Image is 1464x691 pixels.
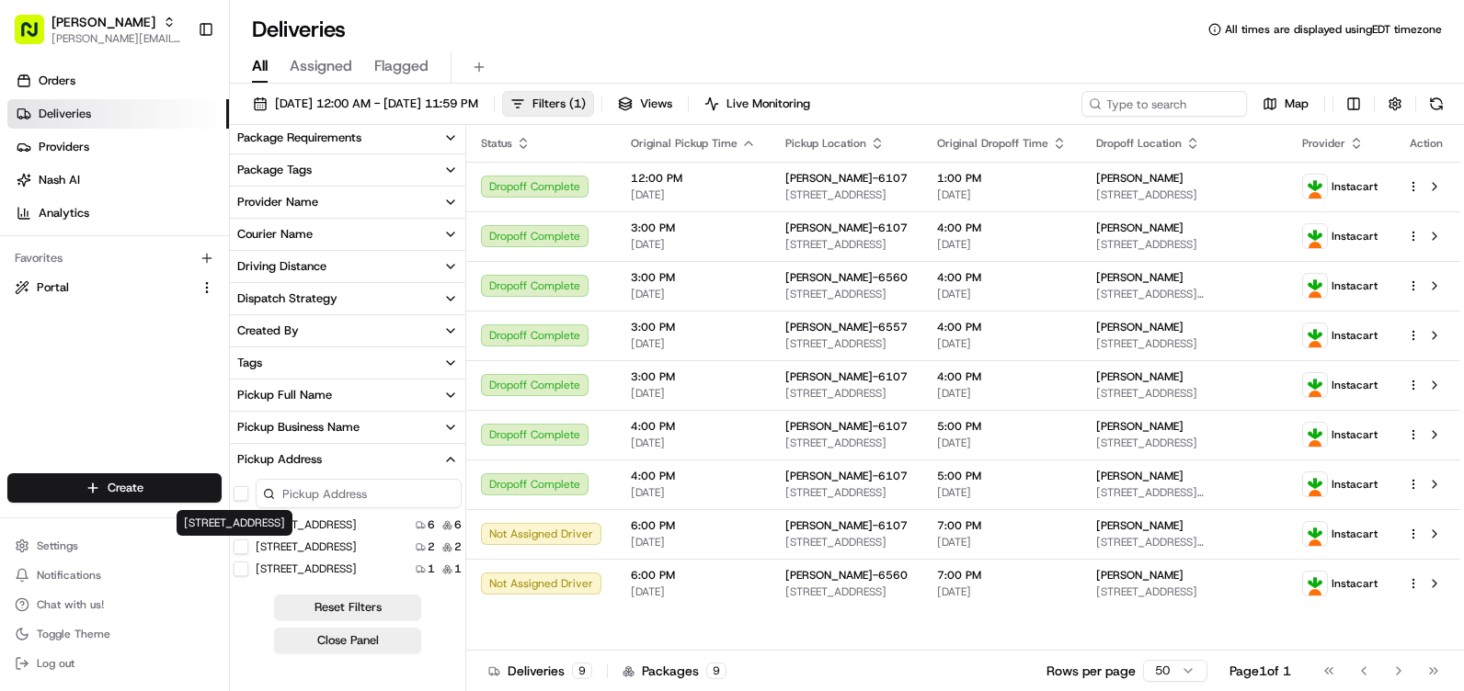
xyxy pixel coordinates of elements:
[18,268,33,283] div: 📗
[1096,568,1184,583] span: [PERSON_NAME]
[937,171,1067,186] span: 1:00 PM
[1285,96,1309,112] span: Map
[726,96,810,112] span: Live Monitoring
[230,251,465,282] button: Driving Distance
[785,320,908,334] span: [PERSON_NAME]-6557
[183,312,223,325] span: Pylon
[237,451,322,468] div: Pickup Address
[39,205,89,221] span: Analytics
[1096,419,1184,434] span: [PERSON_NAME]
[230,315,465,346] button: Created By
[785,469,908,483] span: [PERSON_NAME]-6107
[7,592,222,617] button: Chat with us!
[937,568,1067,583] span: 7:00 PM
[7,473,222,503] button: Create
[39,73,75,89] span: Orders
[1096,270,1184,285] span: [PERSON_NAME]
[230,187,465,218] button: Provider Name
[631,584,756,599] span: [DATE]
[631,171,756,186] span: 12:00 PM
[37,279,69,296] span: Portal
[631,187,756,202] span: [DATE]
[237,419,360,436] div: Pickup Business Name
[785,419,908,434] span: [PERSON_NAME]-6107
[937,237,1067,252] span: [DATE]
[785,535,908,549] span: [STREET_ADDRESS]
[454,517,462,532] span: 6
[37,266,141,285] span: Knowledge Base
[7,165,229,195] a: Nash AI
[937,136,1048,151] span: Original Dropoff Time
[569,96,586,112] span: ( 1 )
[252,55,268,77] span: All
[1096,469,1184,483] span: [PERSON_NAME]
[7,7,190,51] button: [PERSON_NAME][PERSON_NAME][EMAIL_ADDRESS][PERSON_NAME][DOMAIN_NAME]
[1303,423,1327,447] img: profile_instacart_ahold_partner.png
[1081,91,1247,117] input: Type to search
[230,379,465,411] button: Pickup Full Name
[785,336,908,351] span: [STREET_ADDRESS]
[1225,22,1442,37] span: All times are displayed using EDT timezone
[631,221,756,235] span: 3:00 PM
[785,485,908,500] span: [STREET_ADDRESS]
[1332,229,1378,244] span: Instacart
[1303,572,1327,595] img: profile_instacart_ahold_partner.png
[237,162,312,178] div: Package Tags
[428,561,435,576] span: 1
[1303,472,1327,496] img: profile_instacart_ahold_partner.png
[230,412,465,443] button: Pickup Business Name
[51,31,183,46] button: [PERSON_NAME][EMAIL_ADDRESS][PERSON_NAME][DOMAIN_NAME]
[454,561,462,576] span: 1
[785,237,908,252] span: [STREET_ADDRESS]
[230,154,465,186] button: Package Tags
[1096,136,1182,151] span: Dropoff Location
[532,96,586,112] span: Filters
[1096,436,1273,450] span: [STREET_ADDRESS]
[937,369,1067,384] span: 4:00 PM
[48,119,303,138] input: Clear
[274,595,421,620] button: Reset Filters
[502,91,594,117] button: Filters(1)
[785,568,908,583] span: [PERSON_NAME]-6560
[640,96,672,112] span: Views
[230,283,465,314] button: Dispatch Strategy
[785,270,908,285] span: [PERSON_NAME]-6560
[937,386,1067,401] span: [DATE]
[237,355,262,371] div: Tags
[1254,91,1317,117] button: Map
[785,436,908,450] span: [STREET_ADDRESS]
[1332,378,1378,392] span: Instacart
[174,266,295,285] span: API Documentation
[631,386,756,401] span: [DATE]
[1096,336,1273,351] span: [STREET_ADDRESS]
[51,13,155,31] span: [PERSON_NAME]
[785,171,908,186] span: [PERSON_NAME]-6107
[237,290,337,307] div: Dispatch Strategy
[245,91,486,117] button: [DATE] 12:00 AM - [DATE] 11:59 PM
[428,517,435,532] span: 6
[230,444,465,475] button: Pickup Address
[39,139,89,155] span: Providers
[63,176,302,194] div: Start new chat
[237,226,313,243] div: Courier Name
[610,91,681,117] button: Views
[1096,320,1184,334] span: [PERSON_NAME]
[1332,576,1378,591] span: Instacart
[631,419,756,434] span: 4:00 PM
[155,268,170,283] div: 💻
[785,136,866,151] span: Pickup Location
[1332,427,1378,442] span: Instacart
[237,130,361,146] div: Package Requirements
[785,369,908,384] span: [PERSON_NAME]-6107
[1096,187,1273,202] span: [STREET_ADDRESS]
[1302,136,1345,151] span: Provider
[937,287,1067,301] span: [DATE]
[7,198,229,228] a: Analytics
[785,187,908,202] span: [STREET_ADDRESS]
[37,538,78,553] span: Settings
[937,187,1067,202] span: [DATE]
[631,485,756,500] span: [DATE]
[937,419,1067,434] span: 5:00 PM
[706,663,726,679] div: 9
[256,479,462,508] input: Pickup Address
